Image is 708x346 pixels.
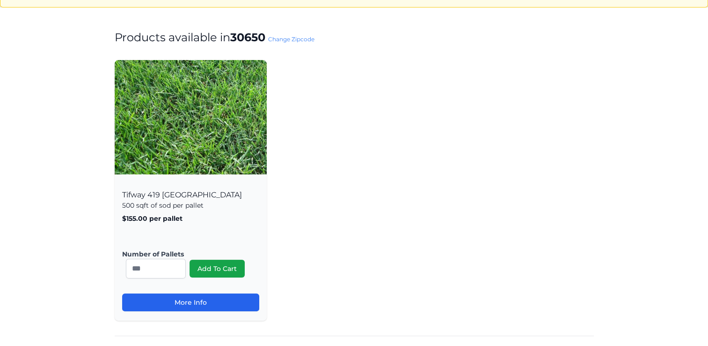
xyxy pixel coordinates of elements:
[268,36,314,43] a: Change Zipcode
[115,60,267,174] img: Tifway 419 Bermuda Product Image
[122,201,259,210] p: 500 sqft of sod per pallet
[190,260,245,278] button: Add To Cart
[115,180,267,321] div: Tifway 419 [GEOGRAPHIC_DATA]
[115,30,594,45] h1: Products available in
[230,30,265,44] strong: 30650
[122,293,259,311] a: More Info
[122,214,259,223] p: $155.00 per pallet
[122,249,252,259] label: Number of Pallets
